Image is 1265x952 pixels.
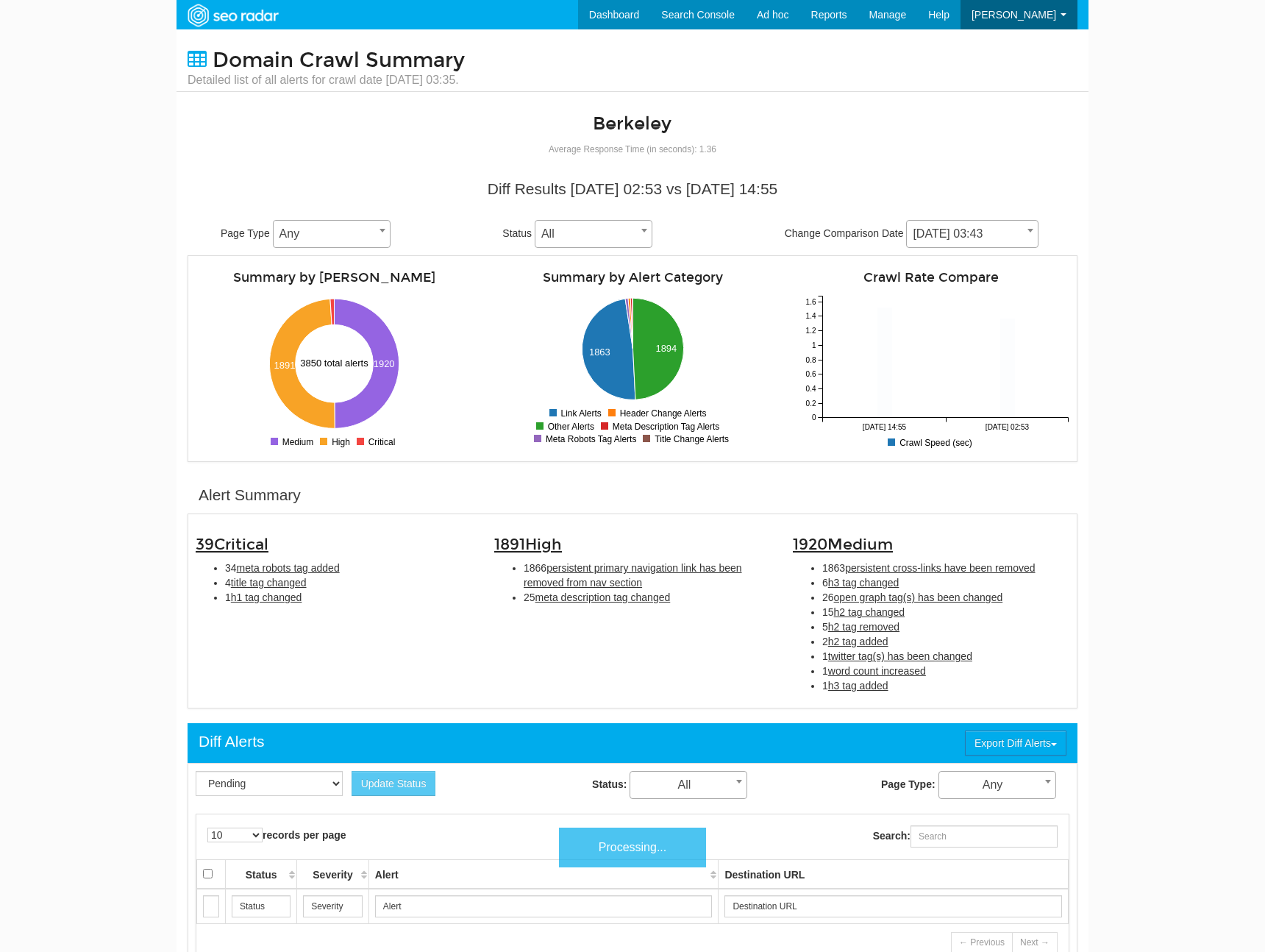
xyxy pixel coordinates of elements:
[231,592,302,603] span: h1 tag changed
[207,828,346,842] label: records per page
[232,895,291,917] input: Search
[273,220,391,248] span: Any
[811,9,847,21] span: Reports
[906,220,1038,248] span: 10/03/2025 03:43
[535,220,652,248] span: All
[549,144,716,154] small: Average Response Time (in seconds): 1.36
[525,535,562,554] span: High
[822,664,1069,678] li: 1
[559,828,706,868] div: Processing...
[812,413,816,422] tspan: 0
[828,680,888,692] span: h3 tag added
[793,535,893,554] span: 1920
[965,731,1066,756] button: Export Diff Alerts
[719,859,1069,889] th: Destination URL
[494,271,771,285] h4: Summary by Alert Category
[207,828,263,842] select: records per page
[834,606,905,618] span: h2 tag changed
[834,592,1003,603] span: open graph tag(s) has been changed
[793,271,1069,285] h4: Crawl Rate Compare
[881,778,936,790] strong: Page Type:
[986,423,1030,431] tspan: [DATE] 02:53
[214,535,268,554] span: Critical
[828,636,888,647] span: h2 tag added
[806,370,816,378] tspan: 0.6
[593,113,671,135] a: Berkeley
[822,634,1069,649] li: 2
[297,859,369,889] th: Severity
[231,577,307,589] span: title tag changed
[225,561,472,575] li: 34
[972,9,1056,21] span: [PERSON_NAME]
[806,327,816,335] tspan: 1.2
[225,575,472,590] li: 4
[939,775,1055,795] span: Any
[592,778,627,790] strong: Status:
[724,895,1062,917] input: Search
[303,895,363,917] input: Search
[630,775,746,795] span: All
[785,227,904,239] span: Change Comparison Date
[494,535,562,554] span: 1891
[822,561,1069,575] li: 1863
[822,619,1069,634] li: 5
[806,298,816,306] tspan: 1.6
[535,224,652,244] span: All
[196,271,472,285] h4: Summary by [PERSON_NAME]
[806,356,816,364] tspan: 0.8
[822,575,1069,590] li: 6
[828,665,926,677] span: word count increased
[196,535,268,554] span: 39
[535,592,671,603] span: meta description tag changed
[806,312,816,320] tspan: 1.4
[822,605,1069,619] li: 15
[822,590,1069,605] li: 26
[822,678,1069,693] li: 1
[863,423,907,431] tspan: [DATE] 14:55
[524,590,771,605] li: 25
[812,341,816,349] tspan: 1
[274,224,390,244] span: Any
[806,385,816,393] tspan: 0.4
[757,9,789,21] span: Ad hoc
[806,399,816,408] tspan: 0.2
[907,224,1038,244] span: 10/03/2025 03:43
[300,358,368,369] text: 3850 total alerts
[188,72,465,88] small: Detailed list of all alerts for crawl date [DATE] 03:35.
[199,178,1066,200] div: Diff Results [DATE] 02:53 vs [DATE] 14:55
[524,561,771,590] li: 1866
[225,590,472,605] li: 1
[911,825,1058,848] input: Search:
[845,562,1035,574] span: persistent cross-links have been removed
[869,9,907,21] span: Manage
[828,650,972,662] span: twitter tag(s) has been changed
[237,562,340,574] span: meta robots tag added
[630,771,747,799] span: All
[182,2,283,29] img: SEORadar
[375,895,713,917] input: Search
[226,859,297,889] th: Status
[221,227,270,239] span: Page Type
[199,731,264,753] div: Diff Alerts
[203,895,219,917] input: Search
[199,484,301,506] div: Alert Summary
[368,859,719,889] th: Alert
[938,771,1056,799] span: Any
[828,577,899,589] span: h3 tag changed
[827,535,893,554] span: Medium
[822,649,1069,664] li: 1
[524,562,742,589] span: persistent primary navigation link has been removed from nav section
[828,621,899,633] span: h2 tag removed
[352,771,436,796] button: Update Status
[213,48,465,73] span: Domain Crawl Summary
[928,9,949,21] span: Help
[873,825,1058,848] label: Search:
[502,227,532,239] span: Status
